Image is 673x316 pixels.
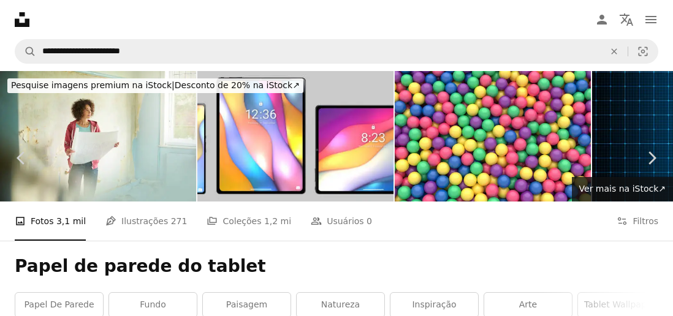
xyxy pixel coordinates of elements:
[614,7,639,32] button: Idioma
[105,201,187,241] a: Ilustrações 271
[15,40,36,63] button: Pesquise na Unsplash
[590,7,614,32] a: Entrar / Cadastrar-se
[311,201,372,241] a: Usuários 0
[601,40,628,63] button: Limpar
[264,214,291,228] span: 1,2 mi
[197,71,394,201] img: Telas de bloqueio genéricas de telefones e tablets com papel de parede de arte 3D. Conjunto de tr...
[639,7,663,32] button: Menu
[11,80,300,90] span: Desconto de 20% na iStock ↗
[15,12,29,27] a: Início — Unsplash
[579,184,666,194] span: Ver mais na iStock ↗
[617,201,658,241] button: Filtros
[207,201,291,241] a: Coleções 1,2 mi
[15,255,658,277] h1: Papel de parede do tablet
[628,40,658,63] button: Pesquisa visual
[572,177,673,201] a: Ver mais na iStock↗
[15,39,658,64] form: Pesquise conteúdo visual em todo o site
[367,214,372,228] span: 0
[630,99,673,217] a: Próximo
[171,214,188,228] span: 271
[395,71,591,201] img: Fundo da esfera multicolorida. Papel de parede abstrato com bolas coloridas. Ilustração 3d.
[11,80,175,90] span: Pesquise imagens premium na iStock |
